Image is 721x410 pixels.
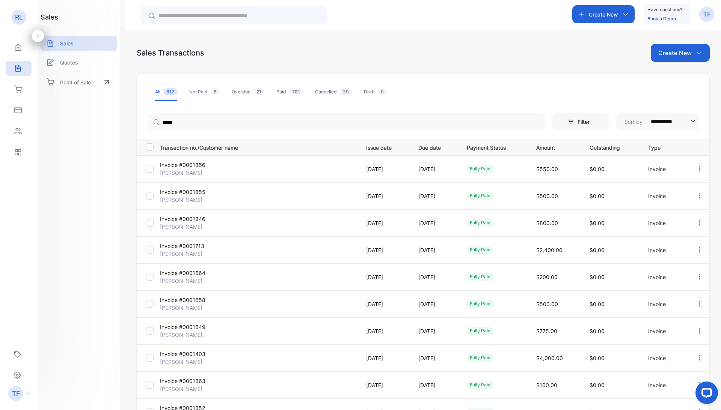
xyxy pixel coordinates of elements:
[160,296,226,304] p: Invoice #0001658
[648,300,680,308] p: Invoice
[211,88,220,95] span: 8
[624,118,643,126] p: Sort by
[160,188,226,196] p: Invoice #0001855
[418,381,451,389] p: [DATE]
[160,142,357,152] p: Transaction no./Customer name
[658,48,692,57] p: Create New
[590,220,605,226] span: $0.00
[60,39,74,47] p: Sales
[647,6,682,14] p: Have questions?
[648,192,680,200] p: Invoice
[160,196,226,204] p: [PERSON_NAME]
[590,355,605,361] span: $0.00
[536,328,557,334] span: $775.00
[590,193,605,199] span: $0.00
[648,246,680,254] p: Invoice
[589,11,618,18] p: Create New
[366,219,403,227] p: [DATE]
[648,273,680,281] p: Invoice
[648,165,680,173] p: Invoice
[536,382,557,388] span: $100.00
[366,246,403,254] p: [DATE]
[536,142,575,152] p: Amount
[41,12,58,22] h1: sales
[60,59,78,66] p: Quotes
[160,277,226,285] p: [PERSON_NAME]
[60,78,91,86] p: Point of Sale
[572,5,635,23] button: Create New
[160,215,226,223] p: Invoice #0001846
[651,44,710,62] button: Create New
[378,88,387,95] span: 0
[467,165,494,173] div: fully paid
[41,74,117,90] a: Point of Sale
[366,165,403,173] p: [DATE]
[418,165,451,173] p: [DATE]
[366,142,403,152] p: Issue date
[163,88,177,95] span: 817
[253,88,264,95] span: 21
[41,55,117,70] a: Quotes
[616,113,699,131] button: Sort by
[418,246,451,254] p: [DATE]
[590,382,605,388] span: $0.00
[160,269,226,277] p: Invoice #0001664
[467,273,494,281] div: fully paid
[467,354,494,362] div: fully paid
[137,47,204,59] div: Sales Transactions
[647,16,676,21] a: Book a Demo
[590,142,632,152] p: Outstanding
[689,378,721,410] iframe: LiveChat chat widget
[699,5,714,23] button: TF
[536,220,558,226] span: $800.00
[467,327,494,335] div: fully paid
[160,161,226,169] p: Invoice #0001856
[155,89,177,95] div: All
[590,166,605,172] span: $0.00
[12,389,20,398] p: TF
[276,89,303,95] div: Paid
[160,385,226,393] p: [PERSON_NAME]
[366,354,403,362] p: [DATE]
[418,327,451,335] p: [DATE]
[418,300,451,308] p: [DATE]
[160,223,226,231] p: [PERSON_NAME]
[160,331,226,339] p: [PERSON_NAME]
[590,328,605,334] span: $0.00
[366,273,403,281] p: [DATE]
[160,169,226,177] p: [PERSON_NAME]
[366,300,403,308] p: [DATE]
[366,381,403,389] p: [DATE]
[467,381,494,389] div: fully paid
[536,274,558,280] span: $200.00
[418,192,451,200] p: [DATE]
[160,304,226,312] p: [PERSON_NAME]
[467,300,494,308] div: fully paid
[418,142,451,152] p: Due date
[590,301,605,307] span: $0.00
[590,274,605,280] span: $0.00
[160,323,226,331] p: Invoice #0001649
[160,242,226,250] p: Invoice #0001713
[15,12,23,22] p: RL
[536,166,558,172] span: $550.00
[418,273,451,281] p: [DATE]
[160,250,226,258] p: [PERSON_NAME]
[536,193,558,199] span: $500.00
[648,142,680,152] p: Type
[366,327,403,335] p: [DATE]
[418,354,451,362] p: [DATE]
[160,358,226,366] p: [PERSON_NAME]
[364,89,387,95] div: Draft
[160,377,226,385] p: Invoice #0001363
[648,381,680,389] p: Invoice
[41,36,117,51] a: Sales
[536,247,563,253] span: $2,400.00
[467,142,521,152] p: Payment Status
[467,192,494,200] div: fully paid
[418,219,451,227] p: [DATE]
[536,355,563,361] span: $4,000.00
[648,219,680,227] p: Invoice
[189,89,220,95] div: Not Paid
